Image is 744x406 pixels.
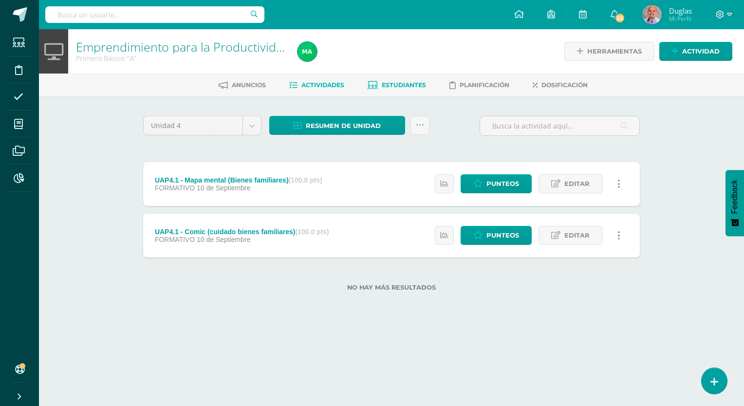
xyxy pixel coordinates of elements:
[382,81,426,89] span: Estudiantes
[449,77,509,93] a: Planificación
[155,176,322,184] div: UAP4.1 - Mapa mental (Bienes familiares)
[76,40,286,54] h1: Emprendimiento para la Productividad y Robótica
[155,228,329,236] div: UAP4.1 - Comic (cuidado bienes familiares)
[269,116,405,135] a: Resumen de unidad
[587,42,642,60] span: Herramientas
[301,81,344,89] span: Actividades
[486,226,519,244] span: Punteos
[197,236,251,243] span: 10 de Septiembre
[76,38,351,55] a: Emprendimiento para la Productividad y Robótica
[669,15,692,23] span: Mi Perfil
[306,117,381,135] span: Resumen de unidad
[480,116,639,135] input: Busca la actividad aquí...
[76,54,286,63] div: Primero Básico 'A'
[564,175,590,193] span: Editar
[151,116,235,135] span: Unidad 4
[155,236,195,243] span: FORMATIVO
[45,6,264,23] input: Busca un usuario...
[642,5,662,24] img: 303f0dfdc36eeea024f29b2ae9d0f183.png
[659,42,732,61] a: Actividad
[541,81,588,89] span: Dosificación
[219,77,266,93] a: Anuncios
[682,42,720,60] span: Actividad
[564,42,654,61] a: Herramientas
[533,77,588,93] a: Dosificación
[486,175,519,193] span: Punteos
[289,176,322,184] strong: (100.0 pts)
[461,174,532,193] a: Punteos
[144,116,261,135] a: Unidad 4
[368,77,426,93] a: Estudiantes
[730,180,739,214] span: Feedback
[461,226,532,245] a: Punteos
[143,284,640,291] label: No hay más resultados
[460,81,509,89] span: Planificación
[289,77,344,93] a: Actividades
[614,13,625,23] span: 33
[296,228,329,236] strong: (100.0 pts)
[232,81,266,89] span: Anuncios
[298,42,317,61] img: a2d32154ad07ff8c74471bda036d6094.png
[155,184,195,192] span: FORMATIVO
[725,170,744,236] button: Feedback - Mostrar encuesta
[669,6,692,16] span: Duglas
[564,226,590,244] span: Editar
[197,184,251,192] span: 10 de Septiembre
